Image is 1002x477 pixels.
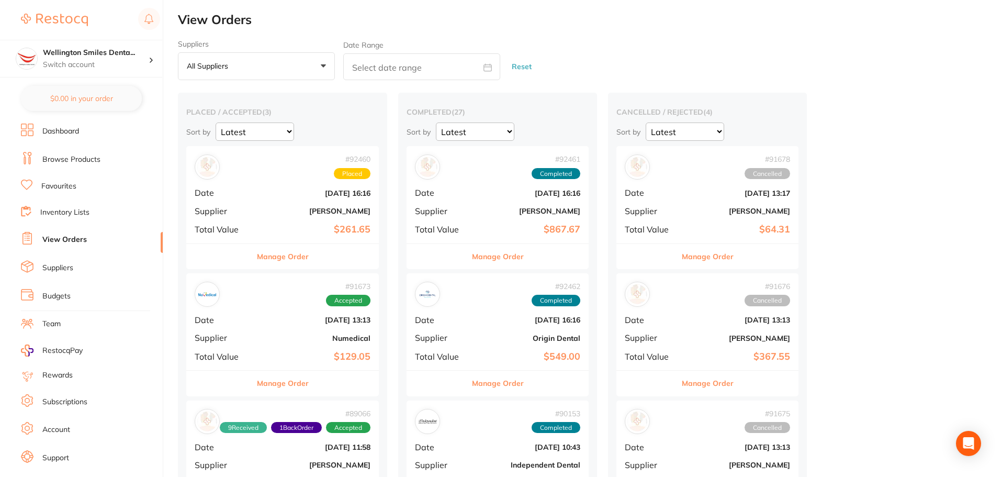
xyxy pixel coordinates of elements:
span: # 92462 [532,282,580,291]
span: Total Value [195,352,251,361]
b: $261.65 [259,224,370,235]
b: [PERSON_NAME] [685,334,790,342]
span: Supplier [415,460,467,470]
h2: completed ( 27 ) [407,107,589,117]
a: Support [42,453,69,463]
span: Date [625,188,677,197]
b: $867.67 [476,224,580,235]
label: Suppliers [178,40,335,48]
span: Completed [532,422,580,434]
img: Numedical [197,284,217,304]
h4: Wellington Smiles Dental [43,48,149,58]
b: [DATE] 13:17 [685,189,790,197]
button: Manage Order [472,244,524,269]
span: Total Value [415,225,467,234]
span: Total Value [625,352,677,361]
a: Suppliers [42,263,73,273]
b: $64.31 [685,224,790,235]
span: Date [415,315,467,325]
b: [PERSON_NAME] [685,461,790,469]
img: Wellington Smiles Dental [16,48,37,69]
span: Date [415,442,467,452]
img: Origin Dental [418,284,437,304]
button: Manage Order [472,371,524,396]
span: # 91673 [326,282,370,291]
img: Restocq Logo [21,14,88,26]
a: Favourites [41,181,76,192]
b: [PERSON_NAME] [476,207,580,215]
b: [PERSON_NAME] [259,461,370,469]
b: $367.55 [685,351,790,362]
span: Supplier [195,460,251,470]
b: [DATE] 13:13 [685,316,790,324]
span: Date [195,315,251,325]
span: Back orders [271,422,322,434]
a: Browse Products [42,154,100,165]
b: Numedical [259,334,370,342]
b: [DATE] 13:13 [685,443,790,451]
span: Supplier [625,206,677,216]
span: Received [220,422,267,434]
div: Numedical#91673AcceptedDate[DATE] 13:13SupplierNumedicalTotal Value$129.05Manage Order [186,273,379,396]
img: Adam Dental [197,412,217,431]
img: Henry Schein Halas [627,412,647,431]
b: Independent Dental [476,461,580,469]
b: [PERSON_NAME] [685,207,790,215]
span: Cancelled [745,168,790,180]
h2: placed / accepted ( 3 ) [186,107,379,117]
button: Reset [509,53,535,81]
img: Adam Dental [197,157,217,177]
h2: View Orders [178,13,1002,27]
div: Adam Dental#92460PlacedDate[DATE] 16:16Supplier[PERSON_NAME]Total Value$261.65Manage Order [186,146,379,269]
span: Supplier [415,333,467,342]
b: [PERSON_NAME] [259,207,370,215]
b: [DATE] 16:16 [476,189,580,197]
img: Independent Dental [418,412,437,431]
p: Switch account [43,60,149,70]
span: Total Value [625,225,677,234]
span: Date [195,442,251,452]
span: Total Value [195,225,251,234]
a: Restocq Logo [21,8,88,32]
span: # 91678 [745,155,790,163]
p: Sort by [186,127,210,137]
a: Account [42,425,70,435]
a: Team [42,319,61,329]
span: Supplier [195,333,251,342]
span: Supplier [625,333,677,342]
span: Supplier [415,206,467,216]
span: # 92461 [532,155,580,163]
span: Accepted [326,295,370,306]
span: # 91676 [745,282,790,291]
b: [DATE] 16:16 [476,316,580,324]
span: Cancelled [745,422,790,434]
button: $0.00 in your order [21,86,142,111]
button: Manage Order [682,371,734,396]
p: Sort by [616,127,640,137]
span: # 90153 [532,409,580,418]
span: Cancelled [745,295,790,306]
p: Sort by [407,127,431,137]
button: Manage Order [257,371,309,396]
b: [DATE] 16:16 [259,189,370,197]
a: RestocqPay [21,345,83,357]
a: Budgets [42,291,71,302]
input: Select date range [343,53,500,80]
span: Date [195,188,251,197]
b: [DATE] 10:43 [476,443,580,451]
span: Supplier [625,460,677,470]
a: View Orders [42,235,87,245]
p: All suppliers [187,61,232,71]
button: Manage Order [257,244,309,269]
img: RestocqPay [21,345,33,357]
b: [DATE] 11:58 [259,443,370,451]
a: Rewards [42,370,73,381]
span: Completed [532,295,580,306]
b: $549.00 [476,351,580,362]
div: Open Intercom Messenger [956,431,981,456]
a: Subscriptions [42,397,87,407]
button: Manage Order [682,244,734,269]
span: Completed [532,168,580,180]
span: Total Value [415,352,467,361]
a: Dashboard [42,126,79,137]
